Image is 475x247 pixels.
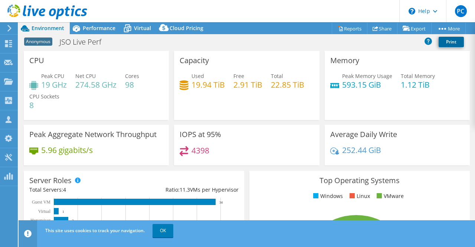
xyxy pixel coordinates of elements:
span: Net CPU [75,72,96,79]
span: Total [271,72,283,79]
h3: CPU [29,56,44,65]
span: PC [455,5,467,17]
h3: Average Daily Write [330,130,397,139]
a: Share [367,23,397,34]
h4: 4398 [191,146,209,155]
div: Total Servers: [29,186,134,194]
li: VMware [375,192,404,200]
h1: JSO Live Perf [56,38,113,46]
h4: 252.44 GiB [342,146,381,154]
h4: 5.96 gigabits/s [41,146,93,154]
text: Guest VM [32,199,50,205]
span: Virtual [134,25,151,32]
div: Ratio: VMs per Hypervisor [134,186,239,194]
span: Peak Memory Usage [342,72,392,79]
a: More [431,23,466,34]
span: 11.3 [180,186,190,193]
span: CPU Sockets [29,93,59,100]
text: 1 [62,210,64,214]
span: Performance [83,25,115,32]
text: Virtual [38,209,51,214]
h3: Server Roles [29,176,72,185]
text: Hypervisor [30,218,50,223]
text: 34 [219,201,223,204]
li: Linux [348,192,370,200]
h4: 8 [29,101,59,109]
a: Print [439,37,464,47]
h4: 19 GHz [41,81,67,89]
span: Peak CPU [41,72,64,79]
h3: Peak Aggregate Network Throughput [29,130,157,139]
h4: 274.58 GHz [75,81,117,89]
h4: 1.12 TiB [401,81,435,89]
h4: 19.94 TiB [191,81,225,89]
span: 4 [63,186,66,193]
svg: \n [409,8,415,14]
span: Free [233,72,244,79]
a: Reports [332,23,367,34]
span: Used [191,72,204,79]
span: Anonymous [24,38,52,46]
h4: 593.15 GiB [342,81,392,89]
a: OK [153,224,173,237]
span: Cloud Pricing [170,25,203,32]
span: Total Memory [401,72,435,79]
li: Windows [311,192,343,200]
h3: Memory [330,56,359,65]
h4: 98 [125,81,139,89]
span: Environment [32,25,64,32]
h4: 22.85 TiB [271,81,304,89]
span: This site uses cookies to track your navigation. [45,227,145,234]
span: Cores [125,72,139,79]
a: Export [397,23,432,34]
h4: 2.91 TiB [233,81,262,89]
h3: Top Operating Systems [255,176,464,185]
text: 3 [72,219,74,222]
h3: IOPS at 95% [180,130,221,139]
h3: Capacity [180,56,209,65]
